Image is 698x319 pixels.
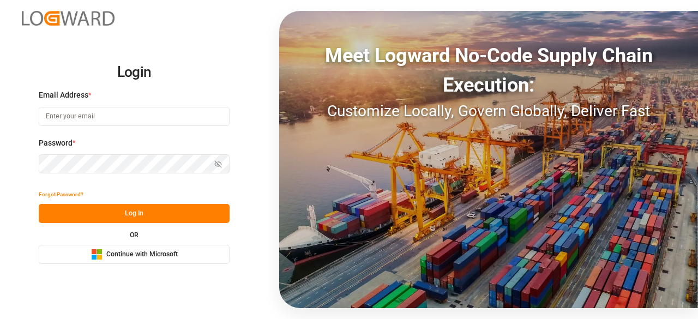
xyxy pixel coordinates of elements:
[279,100,698,123] div: Customize Locally, Govern Globally, Deliver Fast
[22,11,115,26] img: Logward_new_orange.png
[39,204,230,223] button: Log In
[39,245,230,264] button: Continue with Microsoft
[39,107,230,126] input: Enter your email
[130,232,139,238] small: OR
[39,185,83,204] button: Forgot Password?
[39,55,230,90] h2: Login
[39,137,73,149] span: Password
[39,89,88,101] span: Email Address
[279,41,698,100] div: Meet Logward No-Code Supply Chain Execution:
[106,250,178,260] span: Continue with Microsoft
